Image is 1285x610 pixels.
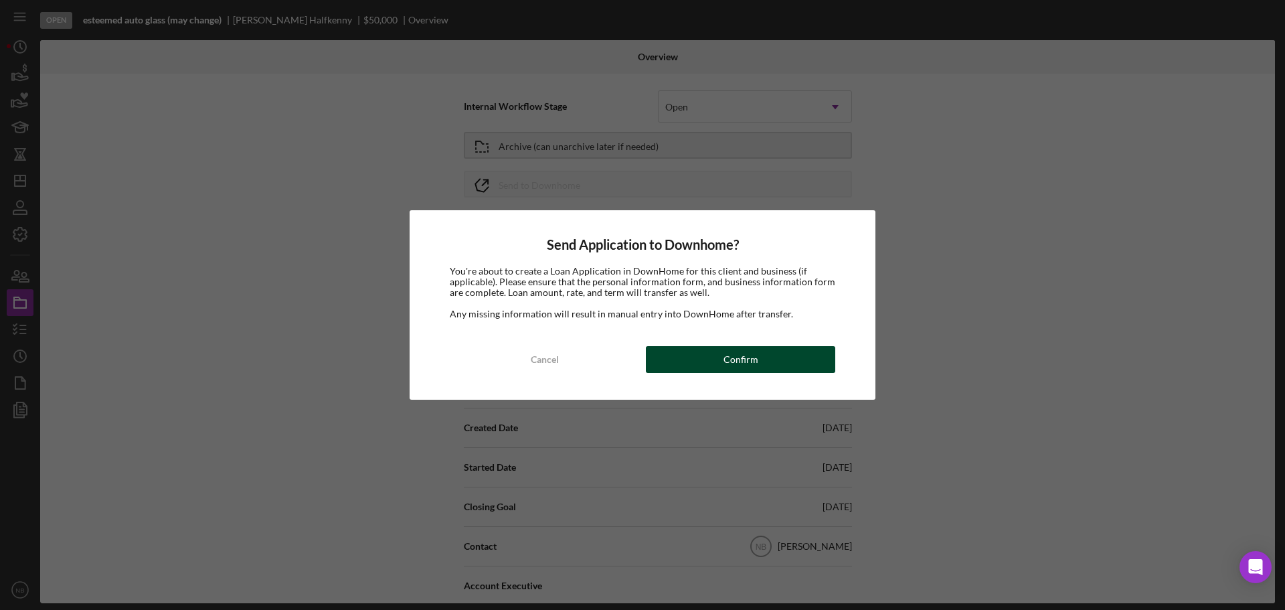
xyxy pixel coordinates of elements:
[450,346,639,373] button: Cancel
[1239,551,1272,583] div: Open Intercom Messenger
[646,346,835,373] button: Confirm
[450,265,835,298] span: You're about to create a Loan Application in DownHome for this client and business (if applicable...
[723,346,758,373] div: Confirm
[450,237,835,252] h4: Send Application to Downhome?
[531,346,559,373] div: Cancel
[450,308,793,319] span: Any missing information will result in manual entry into DownHome after transfer.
